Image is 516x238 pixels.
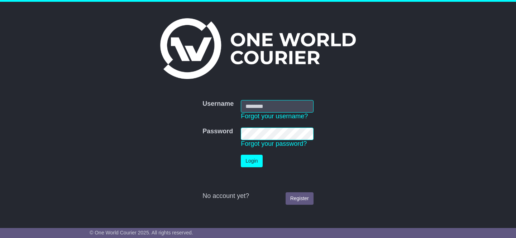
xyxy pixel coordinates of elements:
button: Login [241,155,262,167]
label: Username [202,100,234,108]
a: Forgot your username? [241,113,308,120]
label: Password [202,128,233,135]
div: No account yet? [202,192,314,200]
a: Register [286,192,314,205]
span: © One World Courier 2025. All rights reserved. [90,230,193,235]
a: Forgot your password? [241,140,307,147]
img: One World [160,18,356,79]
